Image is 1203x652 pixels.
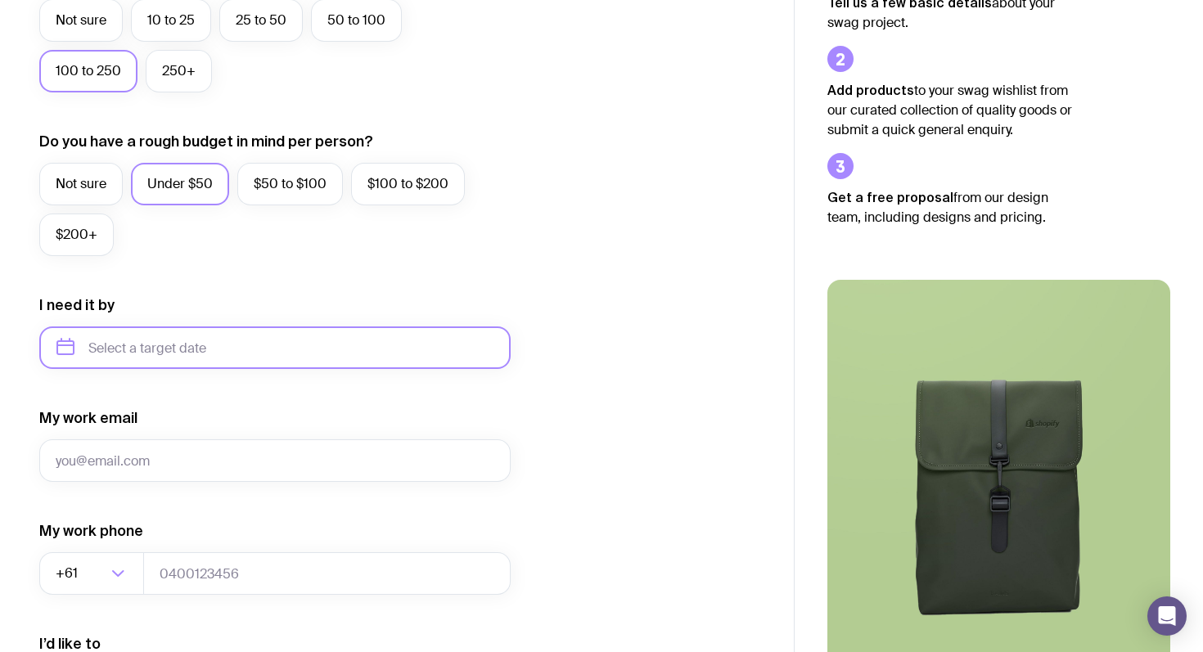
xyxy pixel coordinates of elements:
label: $100 to $200 [351,163,465,205]
strong: Add products [827,83,914,97]
label: Under $50 [131,163,229,205]
input: Select a target date [39,326,511,369]
div: Open Intercom Messenger [1147,596,1187,636]
label: 100 to 250 [39,50,137,92]
label: Not sure [39,163,123,205]
label: $200+ [39,214,114,256]
label: 250+ [146,50,212,92]
input: Search for option [81,552,106,595]
span: +61 [56,552,81,595]
label: I need it by [39,295,115,315]
input: you@email.com [39,439,511,482]
p: to your swag wishlist from our curated collection of quality goods or submit a quick general enqu... [827,80,1073,140]
label: $50 to $100 [237,163,343,205]
label: Do you have a rough budget in mind per person? [39,132,373,151]
strong: Get a free proposal [827,190,953,205]
label: My work phone [39,521,143,541]
div: Search for option [39,552,144,595]
label: My work email [39,408,137,428]
p: from our design team, including designs and pricing. [827,187,1073,227]
input: 0400123456 [143,552,511,595]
